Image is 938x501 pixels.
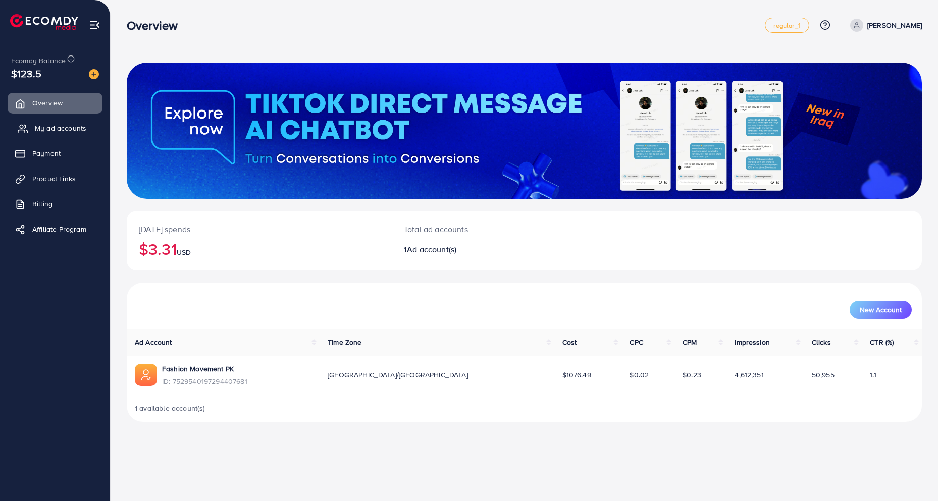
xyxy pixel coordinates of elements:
[11,55,66,66] span: Ecomdy Balance
[630,337,643,347] span: CPC
[89,69,99,79] img: image
[162,364,247,374] a: Fashion Movement PK
[867,19,922,31] p: [PERSON_NAME]
[135,403,205,413] span: 1 available account(s)
[177,247,191,257] span: USD
[127,18,186,33] h3: Overview
[630,370,649,380] span: $0.02
[683,337,697,347] span: CPM
[32,148,61,158] span: Payment
[8,93,102,113] a: Overview
[32,224,86,234] span: Affiliate Program
[812,337,831,347] span: Clicks
[812,370,835,380] span: 50,955
[10,14,78,30] img: logo
[562,337,577,347] span: Cost
[89,19,100,31] img: menu
[328,370,468,380] span: [GEOGRAPHIC_DATA]/[GEOGRAPHIC_DATA]
[735,370,763,380] span: 4,612,351
[32,199,53,209] span: Billing
[850,301,912,319] button: New Account
[404,245,579,254] h2: 1
[407,244,456,255] span: Ad account(s)
[135,364,157,386] img: ic-ads-acc.e4c84228.svg
[8,169,102,189] a: Product Links
[870,337,894,347] span: CTR (%)
[846,19,922,32] a: [PERSON_NAME]
[32,98,63,108] span: Overview
[32,174,76,184] span: Product Links
[8,219,102,239] a: Affiliate Program
[35,123,86,133] span: My ad accounts
[735,337,770,347] span: Impression
[139,223,380,235] p: [DATE] spends
[8,118,102,138] a: My ad accounts
[860,306,902,313] span: New Account
[870,370,876,380] span: 1.1
[162,376,247,386] span: ID: 7529540197294407681
[11,66,41,81] span: $123.5
[139,239,380,258] h2: $3.31
[765,18,809,33] a: regular_1
[135,337,172,347] span: Ad Account
[562,370,591,380] span: $1076.49
[404,223,579,235] p: Total ad accounts
[683,370,701,380] span: $0.23
[773,22,800,29] span: regular_1
[8,194,102,214] a: Billing
[8,143,102,163] a: Payment
[328,337,361,347] span: Time Zone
